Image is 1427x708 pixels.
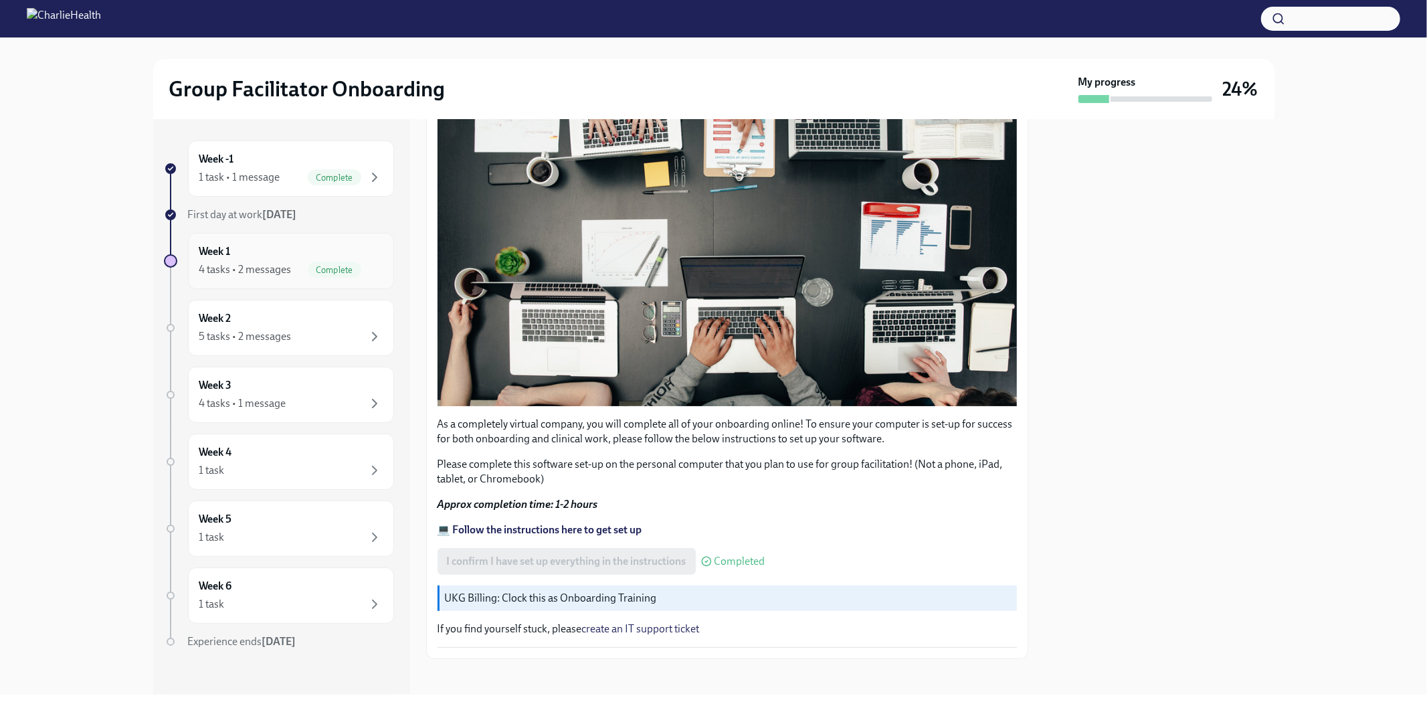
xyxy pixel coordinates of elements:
[164,434,394,490] a: Week 41 task
[164,300,394,356] a: Week 25 tasks • 2 messages
[188,208,297,221] span: First day at work
[199,512,232,527] h6: Week 5
[199,530,225,545] div: 1 task
[27,8,101,29] img: CharlieHealth
[715,556,765,567] span: Completed
[199,463,225,478] div: 1 task
[199,396,286,411] div: 4 tasks • 1 message
[1223,77,1258,101] h3: 24%
[164,367,394,423] a: Week 34 tasks • 1 message
[199,445,232,460] h6: Week 4
[199,152,234,167] h6: Week -1
[164,233,394,289] a: Week 14 tasks • 2 messagesComplete
[438,457,1017,486] p: Please complete this software set-up on the personal computer that you plan to use for group faci...
[199,244,231,259] h6: Week 1
[164,501,394,557] a: Week 51 task
[438,64,1017,406] button: Zoom image
[199,378,232,393] h6: Week 3
[582,622,700,635] a: create an IT support ticket
[199,597,225,612] div: 1 task
[438,417,1017,446] p: As a completely virtual company, you will complete all of your onboarding online! To ensure your ...
[164,567,394,624] a: Week 61 task
[445,591,1012,606] p: UKG Billing: Clock this as Onboarding Training
[169,76,446,102] h2: Group Facilitator Onboarding
[308,173,361,183] span: Complete
[199,329,292,344] div: 5 tasks • 2 messages
[438,523,642,536] a: 💻 Follow the instructions here to get set up
[262,635,296,648] strong: [DATE]
[199,579,232,594] h6: Week 6
[438,498,598,511] strong: Approx completion time: 1-2 hours
[199,170,280,185] div: 1 task • 1 message
[199,311,231,326] h6: Week 2
[438,622,1017,636] p: If you find yourself stuck, please
[1078,75,1136,90] strong: My progress
[263,208,297,221] strong: [DATE]
[188,635,296,648] span: Experience ends
[199,262,292,277] div: 4 tasks • 2 messages
[164,141,394,197] a: Week -11 task • 1 messageComplete
[164,207,394,222] a: First day at work[DATE]
[308,265,361,275] span: Complete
